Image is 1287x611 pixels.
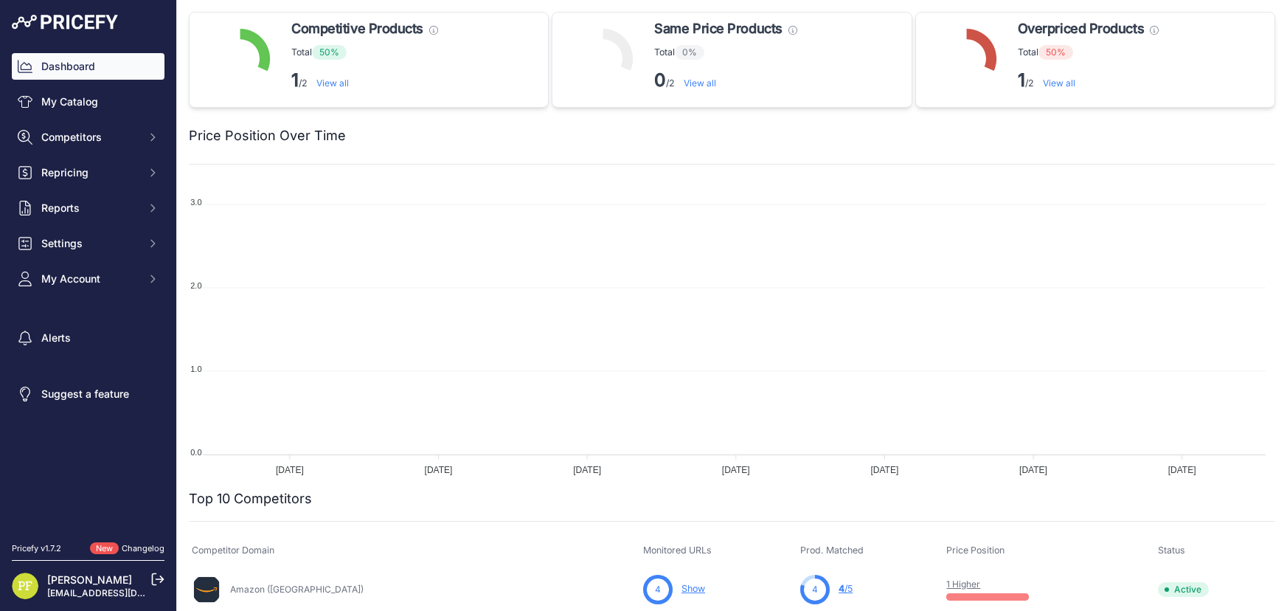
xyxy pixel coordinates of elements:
[190,365,201,373] tspan: 1.0
[1038,45,1073,60] span: 50%
[1018,45,1159,60] p: Total
[654,18,782,39] span: Same Price Products
[189,489,312,509] h2: Top 10 Competitors
[312,45,347,60] span: 50%
[1168,465,1196,475] tspan: [DATE]
[230,584,364,595] a: Amazon ([GEOGRAPHIC_DATA])
[675,45,704,60] span: 0%
[946,545,1005,556] span: Price Position
[839,583,844,594] span: 4
[1018,18,1144,39] span: Overpriced Products
[12,53,164,80] a: Dashboard
[276,465,304,475] tspan: [DATE]
[1158,545,1185,556] span: Status
[12,89,164,115] a: My Catalog
[190,281,201,290] tspan: 2.0
[684,77,716,89] a: View all
[1158,582,1209,597] span: Active
[47,587,201,598] a: [EMAIL_ADDRESS][DOMAIN_NAME]
[12,325,164,351] a: Alerts
[12,124,164,151] button: Competitors
[946,579,980,590] a: 1 Higher
[1019,465,1047,475] tspan: [DATE]
[681,583,705,594] a: Show
[12,266,164,292] button: My Account
[41,165,138,180] span: Repricing
[12,542,61,555] div: Pricefy v1.7.2
[189,125,346,146] h2: Price Position Over Time
[190,198,201,207] tspan: 3.0
[291,45,438,60] p: Total
[722,465,750,475] tspan: [DATE]
[12,381,164,407] a: Suggest a feature
[1018,69,1159,92] p: /2
[839,583,853,594] a: 4/5
[90,542,119,555] span: New
[12,159,164,186] button: Repricing
[1043,77,1075,89] a: View all
[12,53,164,525] nav: Sidebar
[316,77,349,89] a: View all
[291,69,299,91] strong: 1
[655,583,661,596] span: 4
[812,583,818,596] span: 4
[643,545,712,556] span: Monitored URLs
[41,236,138,251] span: Settings
[12,230,164,257] button: Settings
[12,195,164,221] button: Reports
[291,69,438,92] p: /2
[654,69,666,91] strong: 0
[291,18,423,39] span: Competitive Products
[12,15,118,30] img: Pricefy Logo
[122,543,164,553] a: Changelog
[654,45,797,60] p: Total
[871,465,899,475] tspan: [DATE]
[47,573,132,586] a: [PERSON_NAME]
[41,130,138,145] span: Competitors
[425,465,453,475] tspan: [DATE]
[573,465,601,475] tspan: [DATE]
[654,69,797,92] p: /2
[800,545,864,556] span: Prod. Matched
[190,448,201,457] tspan: 0.0
[1018,69,1025,91] strong: 1
[192,545,274,556] span: Competitor Domain
[41,201,138,215] span: Reports
[41,272,138,286] span: My Account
